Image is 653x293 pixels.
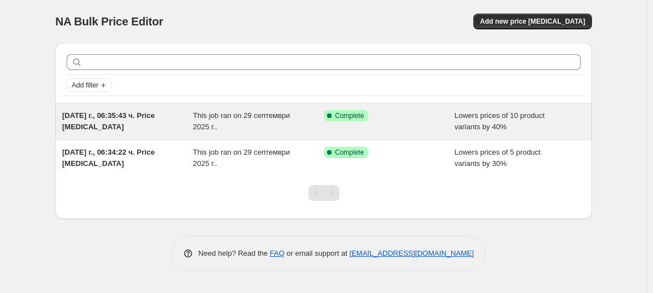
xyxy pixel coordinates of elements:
a: [EMAIL_ADDRESS][DOMAIN_NAME] [350,249,474,257]
span: Add filter [72,81,98,90]
span: This job ran on 29 септември 2025 г.. [193,148,290,168]
span: Add new price [MEDICAL_DATA] [480,17,585,26]
span: Lowers prices of 10 product variants by 40% [455,111,545,131]
span: Lowers prices of 5 product variants by 30% [455,148,541,168]
span: Complete [335,111,364,120]
a: FAQ [270,249,285,257]
span: Need help? Read the [198,249,270,257]
span: Complete [335,148,364,157]
span: [DATE] г., 06:35:43 ч. Price [MEDICAL_DATA] [62,111,155,131]
span: [DATE] г., 06:34:22 ч. Price [MEDICAL_DATA] [62,148,155,168]
span: or email support at [285,249,350,257]
button: Add new price [MEDICAL_DATA] [473,14,592,29]
button: Add filter [67,78,112,92]
span: This job ran on 29 септември 2025 г.. [193,111,290,131]
span: NA Bulk Price Editor [55,15,163,28]
nav: Pagination [308,185,339,201]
